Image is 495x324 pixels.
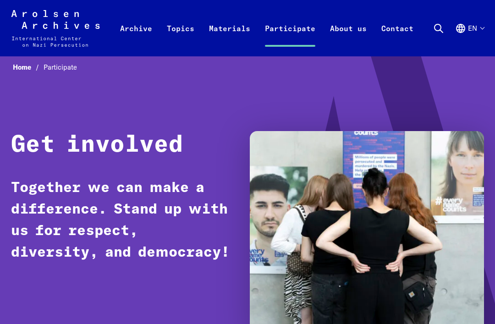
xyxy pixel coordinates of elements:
span: Participate [44,63,77,71]
nav: Breadcrumb [11,60,484,74]
a: Home [13,63,44,71]
a: Archive [113,20,159,56]
p: Together we can make a difference. Stand up with us for respect, diversity, and democracy! [11,177,231,264]
a: Topics [159,20,202,56]
a: About us [323,20,374,56]
a: Materials [202,20,258,56]
a: Participate [258,20,323,56]
h1: Get involved [11,131,183,159]
a: Contact [374,20,421,56]
nav: Primary [113,10,421,47]
button: English, language selection [455,23,484,54]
